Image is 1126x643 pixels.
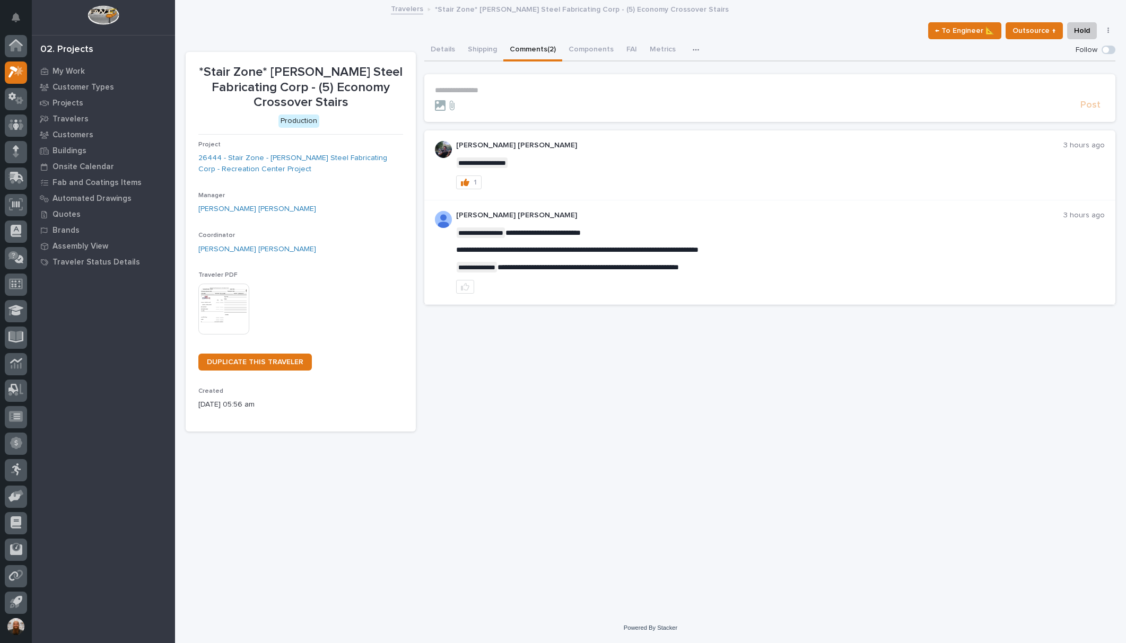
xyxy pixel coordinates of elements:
[456,175,482,189] button: 1
[53,258,140,267] p: Traveler Status Details
[53,83,114,92] p: Customer Types
[32,143,175,158] a: Buildings
[32,254,175,270] a: Traveler Status Details
[53,162,114,172] p: Onsite Calendar
[32,127,175,143] a: Customers
[424,39,461,61] button: Details
[32,111,175,127] a: Travelers
[32,174,175,190] a: Fab and Coatings Items
[198,388,223,394] span: Created
[620,39,643,61] button: FAI
[40,44,93,56] div: 02. Projects
[1006,22,1063,39] button: Outsource ↑
[1012,24,1056,37] span: Outsource ↑
[278,114,319,128] div: Production
[32,63,175,79] a: My Work
[198,153,403,175] a: 26444 - Stair Zone - [PERSON_NAME] Steel Fabricating Corp - Recreation Center Project
[53,130,93,140] p: Customers
[198,272,238,278] span: Traveler PDF
[53,226,80,235] p: Brands
[53,194,132,204] p: Automated Drawings
[391,2,423,14] a: Travelers
[935,24,994,37] span: ← To Engineer 📐
[456,141,1063,150] p: [PERSON_NAME] [PERSON_NAME]
[643,39,682,61] button: Metrics
[32,190,175,206] a: Automated Drawings
[198,192,225,199] span: Manager
[456,280,474,294] button: like this post
[5,6,27,29] button: Notifications
[53,178,142,188] p: Fab and Coatings Items
[1067,22,1097,39] button: Hold
[53,114,89,124] p: Travelers
[32,206,175,222] a: Quotes
[198,65,403,110] p: *Stair Zone* [PERSON_NAME] Steel Fabricating Corp - (5) Economy Crossover Stairs
[5,615,27,638] button: users-avatar
[474,179,477,186] div: 1
[1074,24,1090,37] span: Hold
[53,146,86,156] p: Buildings
[928,22,1001,39] button: ← To Engineer 📐
[435,3,729,14] p: *Stair Zone* [PERSON_NAME] Steel Fabricating Corp - (5) Economy Crossover Stairs
[461,39,503,61] button: Shipping
[32,95,175,111] a: Projects
[32,222,175,238] a: Brands
[1063,211,1105,220] p: 3 hours ago
[88,5,119,25] img: Workspace Logo
[1076,99,1105,111] button: Post
[198,232,235,239] span: Coordinator
[1063,141,1105,150] p: 3 hours ago
[503,39,562,61] button: Comments (2)
[198,244,316,255] a: [PERSON_NAME] [PERSON_NAME]
[53,242,108,251] p: Assembly View
[32,158,175,174] a: Onsite Calendar
[562,39,620,61] button: Components
[53,210,81,219] p: Quotes
[435,141,452,158] img: J6irDCNTStG5Atnk4v9O
[198,354,312,371] a: DUPLICATE THIS TRAVELER
[53,99,83,108] p: Projects
[32,79,175,95] a: Customer Types
[435,211,452,228] img: AD_cMMRcK_lR-hunIWE1GUPcUjzJ19X9Uk7D-9skk6qMORDJB_ZroAFOMmnE07bDdh4EHUMJPuIZ72TfOWJm2e1TqCAEecOOP...
[198,204,316,215] a: [PERSON_NAME] [PERSON_NAME]
[53,67,85,76] p: My Work
[13,13,27,30] div: Notifications
[456,211,1063,220] p: [PERSON_NAME] [PERSON_NAME]
[207,358,303,366] span: DUPLICATE THIS TRAVELER
[624,624,677,631] a: Powered By Stacker
[1080,99,1101,111] span: Post
[1076,46,1097,55] p: Follow
[198,399,403,410] p: [DATE] 05:56 am
[198,142,221,148] span: Project
[32,238,175,254] a: Assembly View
